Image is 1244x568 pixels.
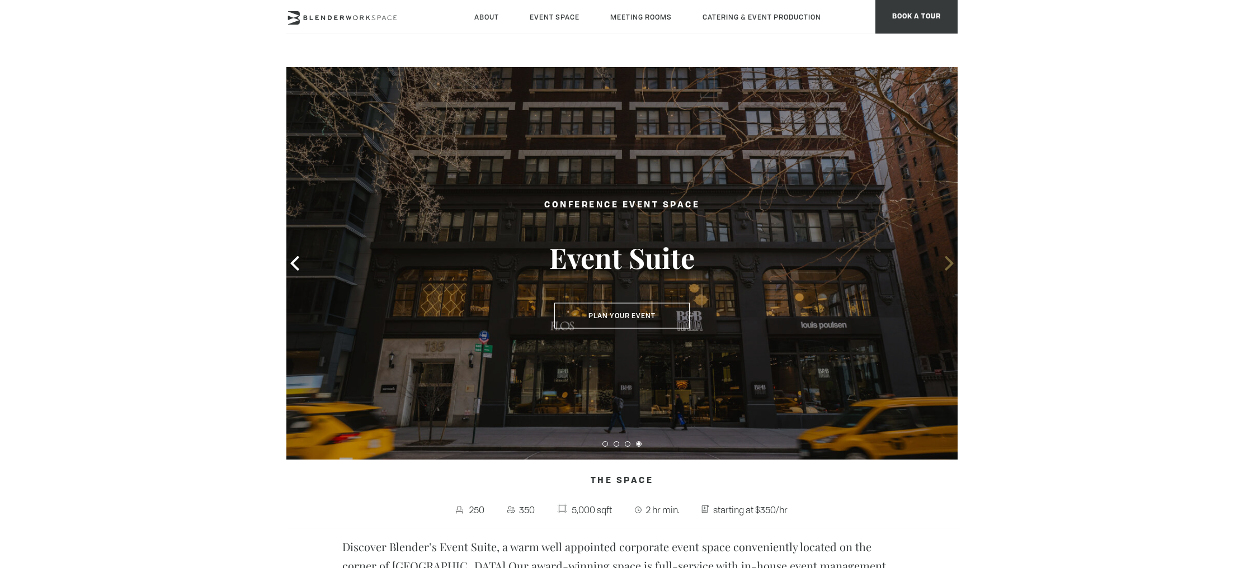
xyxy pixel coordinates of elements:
[569,501,615,519] span: 5,000 sqft
[493,198,751,212] h2: Conference Event Space
[466,501,487,519] span: 250
[286,471,958,492] h4: The Space
[517,501,538,519] span: 350
[493,240,751,275] h3: Event Suite
[643,501,682,519] span: 2 hr min.
[710,501,790,519] span: starting at $350/hr
[554,303,690,329] button: Plan Your Event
